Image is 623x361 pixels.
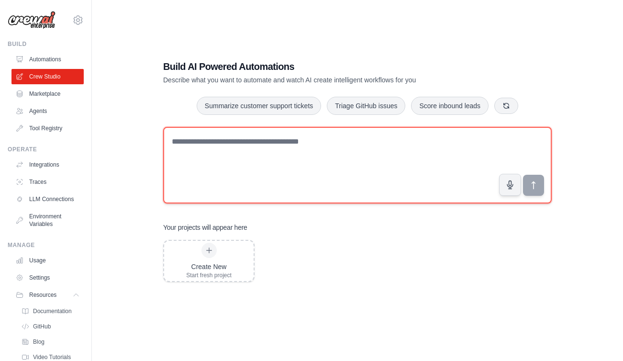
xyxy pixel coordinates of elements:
[575,315,623,361] div: Widget de chat
[186,271,232,279] div: Start fresh project
[8,40,84,48] div: Build
[11,157,84,172] a: Integrations
[11,121,84,136] a: Tool Registry
[11,86,84,102] a: Marketplace
[17,320,84,333] a: GitHub
[8,11,56,29] img: Logo
[33,307,72,315] span: Documentation
[163,60,485,73] h1: Build AI Powered Automations
[11,103,84,119] a: Agents
[327,97,405,115] button: Triage GitHub issues
[33,353,71,361] span: Video Tutorials
[11,287,84,303] button: Resources
[11,253,84,268] a: Usage
[163,223,247,232] h3: Your projects will appear here
[8,146,84,153] div: Operate
[11,270,84,285] a: Settings
[29,291,56,299] span: Resources
[575,315,623,361] iframe: Chat Widget
[11,52,84,67] a: Automations
[17,305,84,318] a: Documentation
[33,323,51,330] span: GitHub
[11,209,84,232] a: Environment Variables
[163,75,485,85] p: Describe what you want to automate and watch AI create intelligent workflows for you
[186,262,232,271] div: Create New
[411,97,489,115] button: Score inbound leads
[197,97,321,115] button: Summarize customer support tickets
[33,338,44,346] span: Blog
[499,174,521,196] button: Click to speak your automation idea
[11,192,84,207] a: LLM Connections
[494,98,518,114] button: Get new suggestions
[17,335,84,349] a: Blog
[11,69,84,84] a: Crew Studio
[11,174,84,190] a: Traces
[8,241,84,249] div: Manage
